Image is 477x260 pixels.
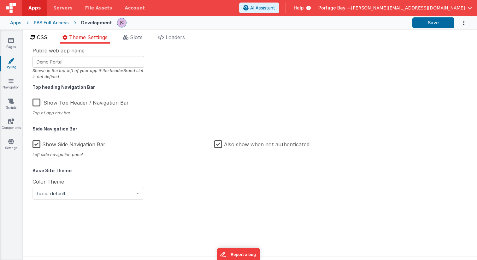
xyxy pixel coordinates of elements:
[32,68,144,80] div: Shown in the top-left of your app if the headerBrand slot is not defined
[214,136,309,150] label: Also show when not authenticated
[34,20,69,26] div: PBS Full Access
[69,34,108,40] span: Theme Settings
[32,178,64,185] span: Color Theme
[32,121,386,131] h5: Side Navigation Bar
[32,163,386,173] h5: Base Site Theme
[318,5,472,11] button: Portage Bay — [PERSON_NAME][EMAIL_ADDRESS][DOMAIN_NAME]
[32,110,205,116] div: Top of app nav bar
[10,20,21,26] div: Apps
[454,16,467,29] button: Options
[32,85,386,89] h5: Top heading Navigation Bar
[53,5,72,11] span: Servers
[35,190,131,197] span: theme-default
[81,20,112,26] div: Development
[32,95,129,108] label: Show Top Header / Navigation Bar
[250,5,275,11] span: AI Assistant
[239,3,279,13] button: AI Assistant
[32,47,85,54] span: Public web app name
[37,34,47,40] span: CSS
[28,5,41,11] span: Apps
[32,152,205,158] div: Left side navigation panel
[130,34,143,40] span: Slots
[294,5,304,11] span: Help
[117,18,126,27] img: 5d1ca2343d4fbe88511ed98663e9c5d3
[351,5,465,11] span: [PERSON_NAME][EMAIL_ADDRESS][DOMAIN_NAME]
[85,5,112,11] span: File Assets
[32,136,105,150] label: Show Side Navigation Bar
[412,17,454,28] button: Save
[318,5,351,11] span: Portage Bay —
[166,34,185,40] span: Loaders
